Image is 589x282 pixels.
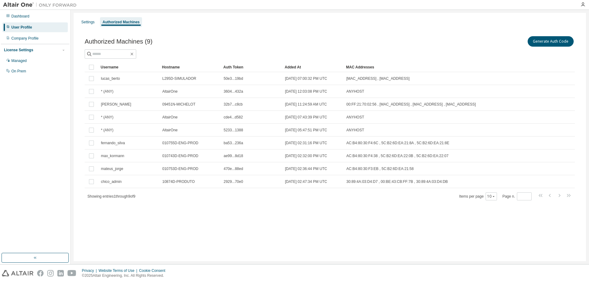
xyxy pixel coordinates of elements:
span: ANYHOST [346,128,364,133]
p: © 2025 Altair Engineering, Inc. All Rights Reserved. [82,273,169,278]
div: Auth Token [223,62,280,72]
span: AltairOne [162,128,178,133]
button: 10 [487,194,495,199]
span: AC:B4:80:30:F3:EB , 5C:B2:6D:EA:21:58 [346,166,414,171]
div: License Settings [4,48,33,52]
span: lucas_berto [101,76,120,81]
div: On Prem [11,69,26,74]
span: 010743D-ENG-PROD [162,153,198,158]
span: Items per page [459,192,497,200]
button: Generate Auth Code [528,36,574,47]
span: chico_admin [101,179,121,184]
span: [DATE] 02:32:00 PM UTC [285,153,327,158]
div: Managed [11,58,27,63]
span: Authorized Machines (9) [85,38,152,45]
div: Website Terms of Use [98,268,139,273]
span: 3604...432a [224,89,243,94]
span: 5233...1388 [224,128,243,133]
span: [DATE] 07:00:32 PM UTC [285,76,327,81]
span: cde4...d582 [224,115,243,120]
span: [DATE] 02:36:44 PM UTC [285,166,327,171]
span: ba53...236a [224,141,243,145]
div: Cookie Consent [139,268,169,273]
span: Showing entries 1 through 9 of 9 [87,194,135,199]
img: youtube.svg [67,270,76,276]
span: 10874D-PRODUTO [162,179,195,184]
span: [MAC_ADDRESS] , [MAC_ADDRESS] [346,76,410,81]
span: 470e...88ed [224,166,243,171]
div: Hostname [162,62,218,72]
span: [DATE] 11:24:59 AM UTC [285,102,327,107]
span: 2929...70e0 [224,179,243,184]
div: MAC Addresses [346,62,510,72]
span: 09451N-MICHELOT [162,102,195,107]
div: Dashboard [11,14,29,19]
img: instagram.svg [47,270,54,276]
span: fernando_silva [101,141,125,145]
span: mateus_jorge [101,166,123,171]
span: * (ANY) [101,128,114,133]
img: Altair One [3,2,80,8]
span: [DATE] 05:47:51 PM UTC [285,128,327,133]
span: Page n. [502,192,532,200]
img: facebook.svg [37,270,44,276]
span: 32b7...c8cb [224,102,243,107]
span: [DATE] 12:03:08 PM UTC [285,89,327,94]
span: 010753D-ENG-PROD [162,166,198,171]
img: altair_logo.svg [2,270,33,276]
span: [PERSON_NAME] [101,102,131,107]
span: AC:B4:80:30:F4:6C , 5C:B2:6D:EA:21:8A , 5C:B2:6D:EA:21:8E [346,141,449,145]
span: AltairOne [162,115,178,120]
span: ae99...8d18 [224,153,243,158]
span: 010755D-ENG-PROD [162,141,198,145]
span: [DATE] 07:43:39 PM UTC [285,115,327,120]
span: [DATE] 02:47:34 PM UTC [285,179,327,184]
span: L295D-SIMULADOR [162,76,196,81]
div: Username [101,62,157,72]
span: * (ANY) [101,89,114,94]
span: max_kormann [101,153,124,158]
span: ANYHOST [346,89,364,94]
span: AltairOne [162,89,178,94]
span: 00:FF:21:70:02:56 , [MAC_ADDRESS] , [MAC_ADDRESS] , [MAC_ADDRESS] [346,102,476,107]
span: AC:B4:80:30:F4:38 , 5C:B2:6D:EA:22:0B , 5C:B2:6D:EA:22:07 [346,153,448,158]
span: ANYHOST [346,115,364,120]
div: Added At [285,62,341,72]
span: 50e3...19bd [224,76,243,81]
img: linkedin.svg [57,270,64,276]
div: User Profile [11,25,32,30]
div: Privacy [82,268,98,273]
div: Company Profile [11,36,39,41]
div: Settings [81,20,94,25]
span: [DATE] 02:31:16 PM UTC [285,141,327,145]
span: * (ANY) [101,115,114,120]
div: Authorized Machines [102,20,140,25]
span: 30:89:4A:03:D4:D7 , 00:BE:43:CB:FF:7B , 30:89:4A:03:D4:DB [346,179,448,184]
